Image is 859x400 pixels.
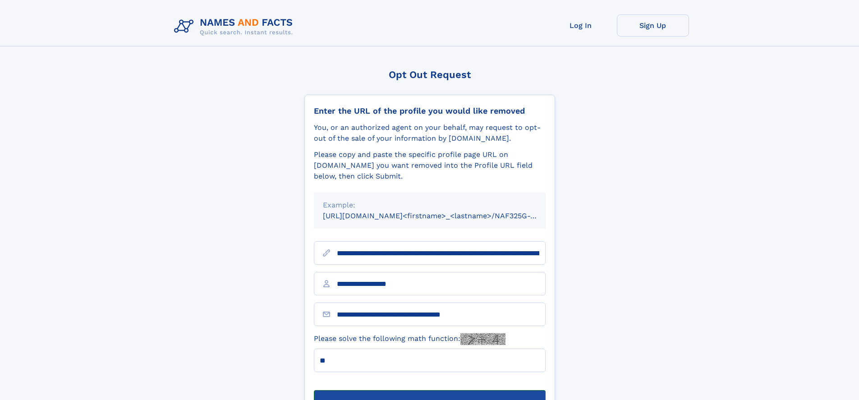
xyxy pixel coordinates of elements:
[323,211,563,220] small: [URL][DOMAIN_NAME]<firstname>_<lastname>/NAF325G-xxxxxxxx
[314,106,546,116] div: Enter the URL of the profile you would like removed
[314,149,546,182] div: Please copy and paste the specific profile page URL on [DOMAIN_NAME] you want removed into the Pr...
[617,14,689,37] a: Sign Up
[170,14,300,39] img: Logo Names and Facts
[304,69,555,80] div: Opt Out Request
[314,122,546,144] div: You, or an authorized agent on your behalf, may request to opt-out of the sale of your informatio...
[323,200,537,211] div: Example:
[545,14,617,37] a: Log In
[314,333,505,345] label: Please solve the following math function:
